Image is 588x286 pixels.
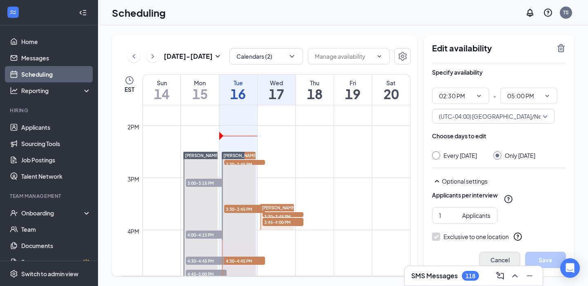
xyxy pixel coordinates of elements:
[126,175,141,184] div: 3pm
[462,211,490,220] div: Applicants
[185,153,219,158] span: [PERSON_NAME]
[164,52,213,61] h3: [DATE] - [DATE]
[544,93,550,99] svg: ChevronDown
[125,85,134,93] span: EST
[563,9,569,16] div: TS
[10,270,18,278] svg: Settings
[149,51,157,61] svg: ChevronRight
[432,176,566,186] div: Optional settings
[9,8,17,16] svg: WorkstreamLogo
[21,86,91,95] div: Reporting
[560,258,580,278] div: Open Intercom Messenger
[186,231,227,239] span: 4:00-4:15 PM
[21,50,91,66] a: Messages
[21,270,78,278] div: Switch to admin view
[186,257,227,265] span: 4:30-4:45 PM
[130,51,138,61] svg: ChevronLeft
[432,191,498,199] div: Applicants per interview
[229,48,303,64] button: Calendars (2)ChevronDown
[21,221,91,237] a: Team
[125,75,134,85] svg: Clock
[10,209,18,217] svg: UserCheck
[181,75,219,105] a: September 15, 2025
[21,33,91,50] a: Home
[334,79,372,87] div: Fri
[262,205,296,210] span: [PERSON_NAME]
[495,271,505,281] svg: ComposeMessage
[112,6,166,20] h1: Scheduling
[334,87,372,101] h1: 19
[223,153,258,158] span: [PERSON_NAME]
[315,52,373,61] input: Manage availability
[224,205,265,213] span: 3:30-3:45 PM
[465,273,475,279] div: 118
[372,87,410,101] h1: 20
[296,79,334,87] div: Thu
[394,48,411,64] button: Settings
[79,9,87,17] svg: Collapse
[510,271,520,281] svg: ChevronUp
[258,87,296,101] h1: 17
[288,52,296,60] svg: ChevronDown
[186,179,227,187] span: 3:00-3:15 PM
[21,254,91,270] a: SurveysCrown
[143,87,180,101] h1: 14
[213,51,223,61] svg: SmallChevronDown
[258,79,296,87] div: Wed
[505,151,535,160] div: Only [DATE]
[219,75,257,105] a: September 16, 2025
[263,218,303,226] span: 3:45-4:00 PM
[476,93,482,99] svg: ChevronDown
[219,79,257,87] div: Tue
[543,8,553,18] svg: QuestionInfo
[513,232,523,242] svg: QuestionInfo
[508,269,521,282] button: ChevronUp
[186,270,227,278] span: 4:45-5:00 PM
[432,132,486,140] div: Choose days to edit
[143,75,180,105] a: September 14, 2025
[334,75,372,105] a: September 19, 2025
[525,271,535,281] svg: Minimize
[126,227,141,236] div: 4pm
[503,194,513,204] svg: QuestionInfo
[296,75,334,105] a: September 18, 2025
[263,212,303,220] span: 3:30-3:45 PM
[181,87,219,101] h1: 15
[443,233,509,241] div: Exclusive to one location
[432,68,483,76] div: Specify availability
[219,87,257,101] h1: 16
[443,151,477,160] div: Every [DATE]
[224,257,265,265] span: 4:30-4:45 PM
[494,269,507,282] button: ComposeMessage
[21,152,91,168] a: Job Postings
[296,87,334,101] h1: 18
[372,75,410,105] a: September 20, 2025
[126,122,141,131] div: 2pm
[181,79,219,87] div: Mon
[442,177,566,185] div: Optional settings
[21,119,91,135] a: Applicants
[21,66,91,82] a: Scheduling
[128,50,140,62] button: ChevronLeft
[398,51,408,61] svg: Settings
[372,79,410,87] div: Sat
[523,269,536,282] button: Minimize
[224,160,265,168] span: 2:30-2:45 PM
[432,176,442,186] svg: SmallChevronUp
[258,75,296,105] a: September 17, 2025
[525,8,535,18] svg: Notifications
[10,193,89,200] div: Team Management
[143,79,180,87] div: Sun
[479,252,520,268] button: Cancel
[21,237,91,254] a: Documents
[21,168,91,184] a: Talent Network
[432,88,566,104] div: -
[432,43,551,53] h2: Edit availability
[525,252,566,268] button: Save
[10,107,89,114] div: Hiring
[21,209,84,217] div: Onboarding
[376,53,383,60] svg: ChevronDown
[10,86,18,95] svg: Analysis
[21,135,91,152] a: Sourcing Tools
